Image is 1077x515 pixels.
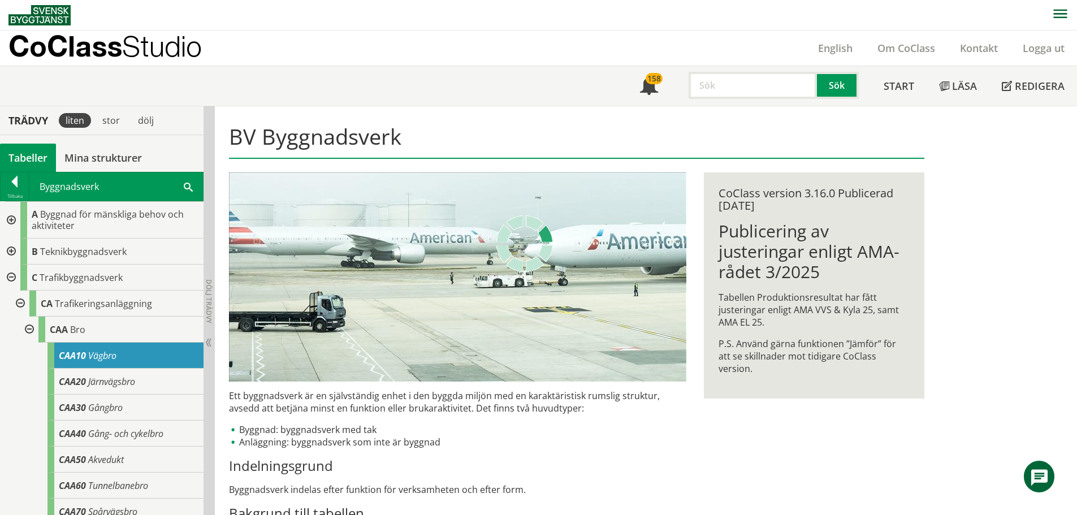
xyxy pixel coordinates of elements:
[640,78,658,96] span: Notifikationer
[229,423,686,436] li: Byggnad: byggnadsverk med tak
[88,401,123,414] span: Gångbro
[628,66,671,106] a: 158
[689,72,817,99] input: Sök
[59,113,91,128] div: liten
[122,29,202,63] span: Studio
[1,192,29,201] div: Tillbaka
[927,66,989,106] a: Läsa
[41,297,53,310] span: CA
[2,114,54,127] div: Trädvy
[59,349,86,362] span: CAA10
[59,453,86,466] span: CAA50
[59,479,86,492] span: CAA60
[70,323,85,336] span: Bro
[59,401,86,414] span: CAA30
[29,172,203,201] div: Byggnadsverk
[204,279,214,323] span: Dölj trädvy
[8,40,202,53] p: CoClass
[59,375,86,388] span: CAA20
[952,79,977,93] span: Läsa
[184,180,193,192] span: Sök i tabellen
[229,172,686,382] img: flygplatsbana.jpg
[719,221,909,282] h1: Publicering av justeringar enligt AMA-rådet 3/2025
[989,66,1077,106] a: Redigera
[884,79,914,93] span: Start
[719,187,909,212] div: CoClass version 3.16.0 Publicerad [DATE]
[229,436,686,448] li: Anläggning: byggnadsverk som inte är byggnad
[32,208,184,232] span: Byggnad för mänskliga behov och aktiviteter
[56,144,150,172] a: Mina strukturer
[229,457,686,474] h3: Indelningsgrund
[646,73,663,84] div: 158
[88,427,163,440] span: Gång- och cykelbro
[719,337,909,375] p: P.S. Använd gärna funktionen ”Jämför” för att se skillnader mot tidigare CoClass version.
[59,427,86,440] span: CAA40
[88,375,135,388] span: Järnvägsbro
[55,297,152,310] span: Trafikeringsanläggning
[88,479,148,492] span: Tunnelbanebro
[817,72,859,99] button: Sök
[32,245,38,258] span: B
[88,349,116,362] span: Vägbro
[1015,79,1065,93] span: Redigera
[865,41,948,55] a: Om CoClass
[229,124,924,159] h1: BV Byggnadsverk
[40,271,123,284] span: Trafikbyggnadsverk
[719,291,909,328] p: Tabellen Produktionsresultat har fått justeringar enligt AMA VVS & Kyla 25, samt AMA EL 25.
[88,453,124,466] span: Akvedukt
[8,31,226,66] a: CoClassStudio
[50,323,68,336] span: CAA
[871,66,927,106] a: Start
[32,208,38,220] span: A
[32,271,37,284] span: C
[496,215,553,272] img: Laddar
[8,5,71,25] img: Svensk Byggtjänst
[131,113,161,128] div: dölj
[1010,41,1077,55] a: Logga ut
[40,245,127,258] span: Teknikbyggnadsverk
[806,41,865,55] a: English
[96,113,127,128] div: stor
[948,41,1010,55] a: Kontakt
